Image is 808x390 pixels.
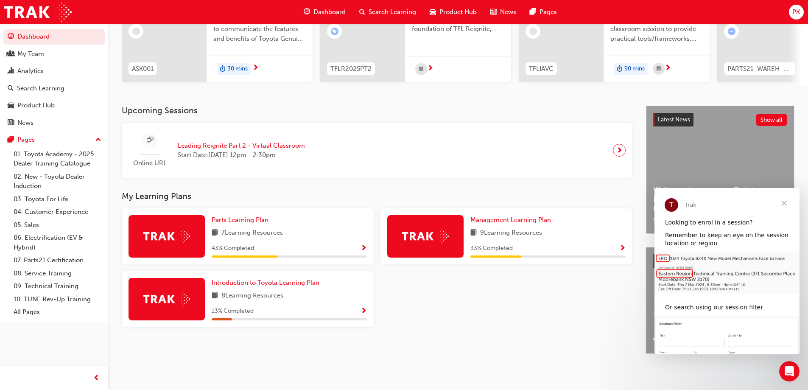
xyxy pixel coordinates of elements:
div: Analytics [17,66,44,76]
h3: Upcoming Sessions [122,106,632,115]
h3: My Learning Plans [122,191,632,201]
span: This is a 90 minute virtual classroom session to provide practical tools/frameworks, behaviours a... [610,15,703,44]
a: Product Hub [3,98,105,113]
span: News [500,7,516,17]
div: My Team [17,49,44,59]
button: DashboardMy TeamAnalyticsSearch LearningProduct HubNews [3,27,105,132]
span: guage-icon [304,7,310,17]
span: TFLIAVC [529,64,554,74]
span: guage-icon [8,33,14,41]
span: Introduction to Toyota Learning Plan [212,279,319,286]
span: pages-icon [530,7,536,17]
span: Show Progress [361,308,367,315]
a: Parts Learning Plan [212,215,272,225]
div: Product Hub [17,101,55,110]
a: search-iconSearch Learning [352,3,423,21]
span: Leading Reignite Part 2 - Virtual Classroom [178,141,305,151]
button: PK [789,5,804,20]
span: Pages [540,7,557,17]
span: Start Date: [DATE] 12pm - 2:30pm [178,150,305,160]
span: people-icon [8,51,14,58]
span: PARTS21_WAREH_N1021_EL [727,64,792,74]
span: pages-icon [8,136,14,144]
span: next-icon [252,65,259,72]
span: Revolutionise the way you access and manage your learning resources. [653,204,787,223]
a: Dashboard [3,29,105,45]
a: Analytics [3,63,105,79]
span: up-icon [95,135,101,146]
span: sessionType_ONLINE_URL-icon [147,135,153,146]
button: Pages [3,132,105,148]
a: 08. Service Training [10,267,105,280]
span: next-icon [665,65,671,72]
span: calendar-icon [419,64,423,75]
span: Latest News [658,116,690,123]
span: Welcome to your new Training Resource Centre [653,185,787,204]
span: 30 mins [227,64,248,74]
span: 13 % Completed [212,306,254,316]
span: Show Progress [361,245,367,253]
img: Trak [402,230,449,243]
a: 10. TUNE Rev-Up Training [10,293,105,306]
a: Introduction to Toyota Learning Plan [212,278,323,288]
span: search-icon [8,85,14,93]
span: car-icon [430,7,436,17]
a: My Team [3,46,105,62]
a: News [3,115,105,131]
span: book-icon [212,291,218,301]
span: next-icon [616,144,623,156]
button: Show all [756,114,788,126]
img: Trak [143,292,190,306]
a: Latest NewsShow allWelcome to your new Training Resource CentreRevolutionise the way you access a... [646,106,794,234]
span: car-icon [8,102,14,109]
iframe: Intercom live chat [779,361,800,382]
a: car-iconProduct Hub [423,3,484,21]
a: 01. Toyota Academy - 2025 Dealer Training Catalogue [10,148,105,170]
span: TFLR2025PT2 [330,64,372,74]
span: 33 % Completed [470,244,513,253]
span: book-icon [212,228,218,238]
span: news-icon [8,119,14,127]
span: learningRecordVerb_NONE-icon [529,28,537,35]
span: Dashboard [313,7,346,17]
span: calendar-icon [657,64,661,74]
span: Parts Learning Plan [212,216,268,224]
span: next-icon [427,65,433,73]
span: 9 Learning Resources [480,228,542,238]
span: news-icon [490,7,497,17]
span: search-icon [359,7,365,17]
button: Show Progress [619,243,626,254]
a: 03. Toyota For Life [10,193,105,206]
span: ASK001 [132,64,154,74]
span: learningRecordVerb_ATTEMPT-icon [728,28,735,35]
img: Trak [143,230,190,243]
span: 43 % Completed [212,244,254,253]
span: PK [792,7,800,17]
span: learningRecordVerb_NONE-icon [132,28,140,35]
span: Management Learning Plan [470,216,551,224]
span: This course has been designed to communicate the features and benefits of Toyota Genuine Tray Bod... [213,15,306,44]
div: Search Learning [17,84,64,93]
span: 4x4 and Towing [653,334,747,344]
span: Search Learning [369,7,416,17]
span: 7 Learning Resources [221,228,283,238]
button: Show Progress [361,306,367,317]
a: pages-iconPages [523,3,564,21]
a: 06. Electrification (EV & Hybrid) [10,231,105,254]
button: Show Progress [361,243,367,254]
a: Management Learning Plan [470,215,554,225]
img: Trak [4,3,72,22]
span: Product Hub [439,7,477,17]
a: Search Learning [3,81,105,96]
a: guage-iconDashboard [297,3,352,21]
span: 8 Learning Resources [221,291,283,301]
a: 02. New - Toyota Dealer Induction [10,170,105,193]
span: Online URL [129,158,171,168]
